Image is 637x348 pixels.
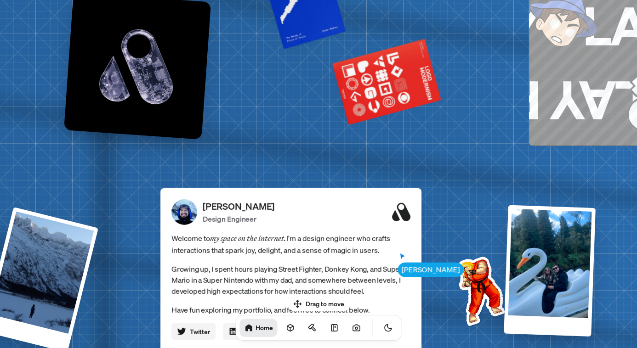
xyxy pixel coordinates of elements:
[240,319,278,337] a: Home
[223,323,272,340] a: Linkedin
[171,264,410,297] p: Growing up, I spent hours playing Street Fighter, Donkey Kong, and Super Mario in a Super Nintend...
[203,200,274,213] p: [PERSON_NAME]
[210,234,286,243] em: my space on the internet.
[190,326,210,336] span: Twitter
[171,232,410,256] span: Welcome to I'm a design engineer who crafts interactions that spark joy, delight, and a sense of ...
[203,213,274,225] p: Design Engineer
[432,243,525,336] img: Profile example
[171,199,197,225] img: Profile Picture
[171,304,410,316] p: Have fun exploring my portfolio, and feel free to connect below.
[256,323,273,332] h1: Home
[379,319,398,337] button: Toggle Theme
[171,323,216,340] a: Twitter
